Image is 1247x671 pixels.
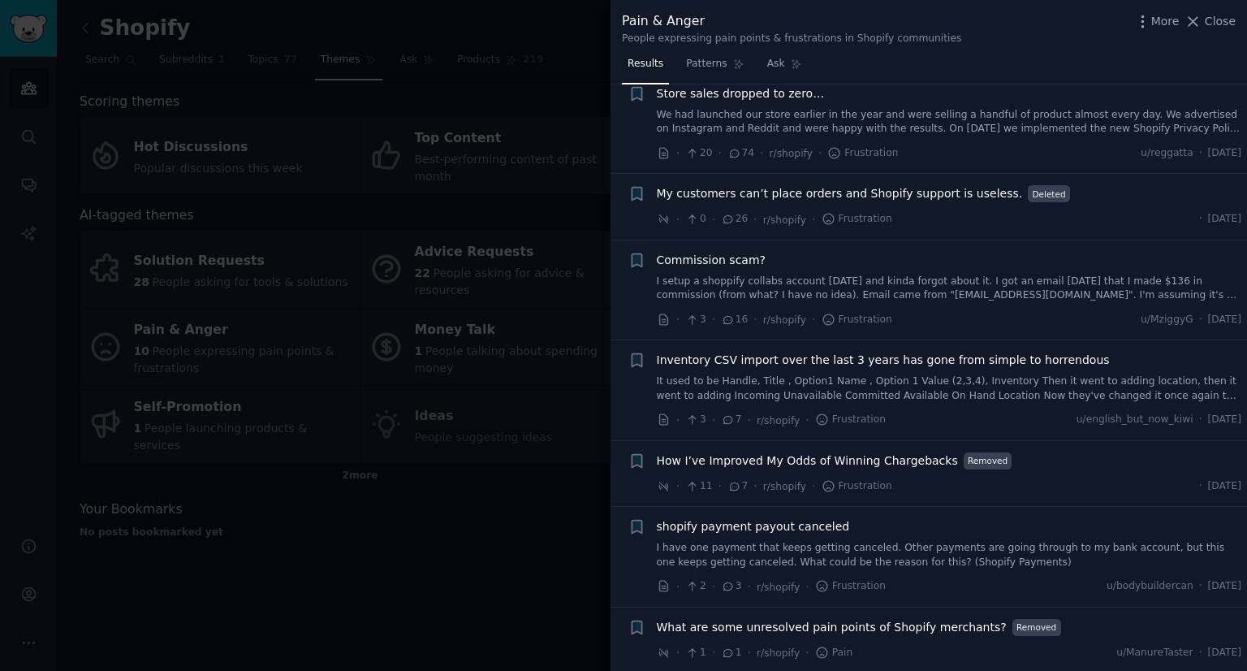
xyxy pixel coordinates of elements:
[815,646,853,660] span: Pain
[1028,185,1070,202] span: Deleted
[721,212,748,227] span: 26
[805,644,809,661] span: ·
[822,212,892,227] span: Frustration
[1184,13,1236,30] button: Close
[757,415,800,426] span: r/shopify
[628,57,663,71] span: Results
[763,214,806,226] span: r/shopify
[676,644,680,661] span: ·
[748,644,751,661] span: ·
[657,85,825,102] a: Store sales dropped to zero…
[1012,619,1061,636] span: Removed
[760,145,763,162] span: ·
[657,518,850,535] a: shopify payment payout canceled
[727,146,754,161] span: 74
[757,647,800,659] span: r/shopify
[1199,413,1202,427] span: ·
[1208,579,1241,594] span: [DATE]
[1208,212,1241,227] span: [DATE]
[685,646,705,660] span: 1
[657,541,1242,569] a: I have one payment that keeps getting canceled. Other payments are going through to my bank accou...
[753,211,757,228] span: ·
[827,146,898,161] span: Frustration
[815,413,886,427] span: Frustration
[1199,313,1202,327] span: ·
[686,57,727,71] span: Patterns
[770,148,813,159] span: r/shopify
[676,145,680,162] span: ·
[676,412,680,429] span: ·
[1208,479,1241,494] span: [DATE]
[767,57,785,71] span: Ask
[657,252,766,269] a: Commission scam?
[1199,579,1202,594] span: ·
[657,619,1007,636] a: What are some unresolved pain points of Shopify merchants?
[657,452,958,470] a: How I’ve Improved My Odds of Winning Chargebacks
[757,582,800,593] span: r/shopify
[718,145,722,162] span: ·
[657,185,1023,202] a: My customers can’t place orders and Shopify support is useless.
[748,412,751,429] span: ·
[721,313,748,327] span: 16
[805,412,809,429] span: ·
[805,578,809,595] span: ·
[657,374,1242,403] a: It used to be Handle, Title , Option1 Name , Option 1 Value (2,3,4), Inventory Then it went to ad...
[1141,313,1193,327] span: u/MziggyG
[685,579,705,594] span: 2
[622,51,669,84] a: Results
[657,275,1242,303] a: I setup a shoppify collabs account [DATE] and kinda forgot about it. I got an email [DATE] that I...
[685,479,712,494] span: 11
[818,145,822,162] span: ·
[812,311,815,328] span: ·
[1199,212,1202,227] span: ·
[1116,646,1193,660] span: u/ManureTaster
[721,646,741,660] span: 1
[685,313,705,327] span: 3
[680,51,749,84] a: Patterns
[763,314,806,326] span: r/shopify
[685,212,705,227] span: 0
[1134,13,1180,30] button: More
[718,478,722,495] span: ·
[1077,413,1193,427] span: u/english_but_now_kiwi
[1199,479,1202,494] span: ·
[815,579,886,594] span: Frustration
[1208,646,1241,660] span: [DATE]
[685,146,712,161] span: 20
[1199,146,1202,161] span: ·
[812,211,815,228] span: ·
[753,311,757,328] span: ·
[964,452,1012,470] span: Removed
[812,478,815,495] span: ·
[762,51,808,84] a: Ask
[712,412,715,429] span: ·
[748,578,751,595] span: ·
[721,579,741,594] span: 3
[712,578,715,595] span: ·
[676,478,680,495] span: ·
[676,578,680,595] span: ·
[676,211,680,228] span: ·
[1151,13,1180,30] span: More
[657,352,1110,369] a: Inventory CSV import over the last 3 years has gone from simple to horrendous
[727,479,748,494] span: 7
[622,32,961,46] div: People expressing pain points & frustrations in Shopify communities
[1208,313,1241,327] span: [DATE]
[685,413,705,427] span: 3
[721,413,741,427] span: 7
[712,644,715,661] span: ·
[712,211,715,228] span: ·
[753,478,757,495] span: ·
[712,311,715,328] span: ·
[1208,146,1241,161] span: [DATE]
[676,311,680,328] span: ·
[657,108,1242,136] a: We had launched our store earlier in the year and were selling a handful of product almost every ...
[822,313,892,327] span: Frustration
[763,481,806,492] span: r/shopify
